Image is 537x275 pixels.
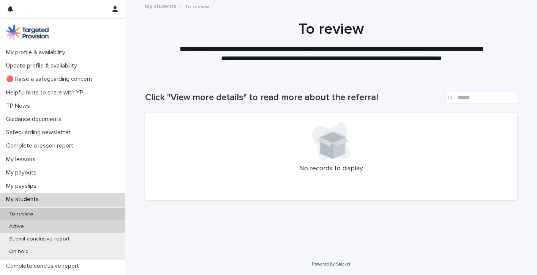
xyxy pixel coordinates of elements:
p: To review [3,211,39,217]
a: Powered By Stacker [312,262,350,266]
p: Safeguarding newsletter [3,129,77,136]
p: Complete a lesson report [3,142,79,149]
p: 🔴 Raise a safeguarding concern [3,75,98,83]
p: Complete conclusive report [3,262,85,270]
p: My payslips [3,182,43,190]
p: My students [3,196,45,203]
p: Update profile & availability [3,62,83,69]
p: Helpful hints to share with YP [3,89,89,96]
a: My students [145,2,176,10]
h1: To review [145,20,517,38]
p: To review [185,2,209,10]
p: On hold [3,248,35,255]
p: Active [3,223,30,230]
p: Guidance documents [3,116,68,123]
p: My payouts [3,169,43,176]
p: No records to display [154,165,508,173]
img: M5nRWzHhSzIhMunXDL62 [6,25,49,40]
input: Search [445,92,517,104]
p: My lessons [3,156,41,163]
p: Submit conclusive report [3,236,76,242]
p: TP News [3,102,36,110]
p: My profile & availability [3,49,71,56]
h1: Click "View more details" to read more about the referral [145,92,442,103]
